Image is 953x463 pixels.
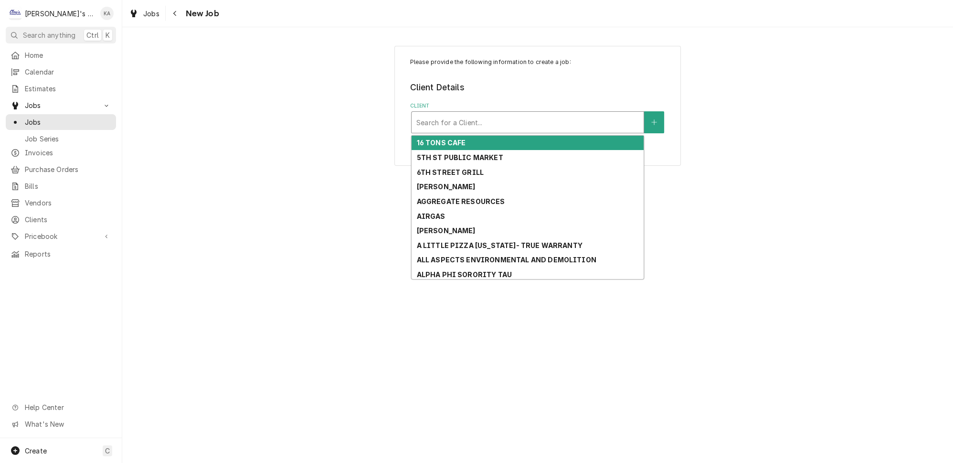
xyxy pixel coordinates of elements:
[25,215,111,225] span: Clients
[416,139,466,147] strong: 16 TONS CAFE
[6,399,116,415] a: Go to Help Center
[416,197,505,205] strong: AGGREGATE RESOURCES
[416,212,445,220] strong: AIRGAS
[125,6,163,22] a: Jobs
[25,148,111,158] span: Invoices
[25,84,111,94] span: Estimates
[25,164,111,174] span: Purchase Orders
[25,100,97,110] span: Jobs
[25,249,111,259] span: Reports
[106,30,110,40] span: K
[25,231,97,241] span: Pricebook
[6,416,116,432] a: Go to What's New
[86,30,99,40] span: Ctrl
[25,9,95,19] div: [PERSON_NAME]'s Refrigeration
[6,64,116,80] a: Calendar
[100,7,114,20] div: Korey Austin's Avatar
[410,102,666,110] label: Client
[416,226,475,235] strong: [PERSON_NAME]
[410,58,666,133] div: Job Create/Update Form
[410,102,666,133] div: Client
[410,58,666,66] p: Please provide the following information to create a job:
[25,117,111,127] span: Jobs
[6,81,116,97] a: Estimates
[416,241,582,249] strong: A LITTLE PIZZA [US_STATE]- TRUE WARRANTY
[25,50,111,60] span: Home
[6,212,116,227] a: Clients
[6,145,116,161] a: Invoices
[6,47,116,63] a: Home
[6,195,116,211] a: Vendors
[9,7,22,20] div: C
[6,228,116,244] a: Go to Pricebook
[25,402,110,412] span: Help Center
[394,46,681,166] div: Job Create/Update
[416,183,475,191] strong: [PERSON_NAME]
[6,246,116,262] a: Reports
[6,178,116,194] a: Bills
[25,198,111,208] span: Vendors
[6,27,116,43] button: Search anythingCtrlK
[6,131,116,147] a: Job Series
[25,447,47,455] span: Create
[183,7,219,20] span: New Job
[651,119,657,126] svg: Create New Client
[6,162,116,177] a: Purchase Orders
[143,9,159,19] span: Jobs
[105,446,110,456] span: C
[25,181,111,191] span: Bills
[25,67,111,77] span: Calendar
[168,6,183,21] button: Navigate back
[9,7,22,20] div: Clay's Refrigeration's Avatar
[6,97,116,113] a: Go to Jobs
[644,111,664,133] button: Create New Client
[25,134,111,144] span: Job Series
[416,153,503,162] strong: 5TH ST PUBLIC MARKET
[416,168,484,176] strong: 6TH STREET GRILL
[416,270,512,279] strong: ALPHA PHI SORORITY TAU
[23,30,75,40] span: Search anything
[410,81,666,94] legend: Client Details
[100,7,114,20] div: KA
[25,419,110,429] span: What's New
[416,256,596,264] strong: ALL ASPECTS ENVIRONMENTAL AND DEMOLITION
[6,114,116,130] a: Jobs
